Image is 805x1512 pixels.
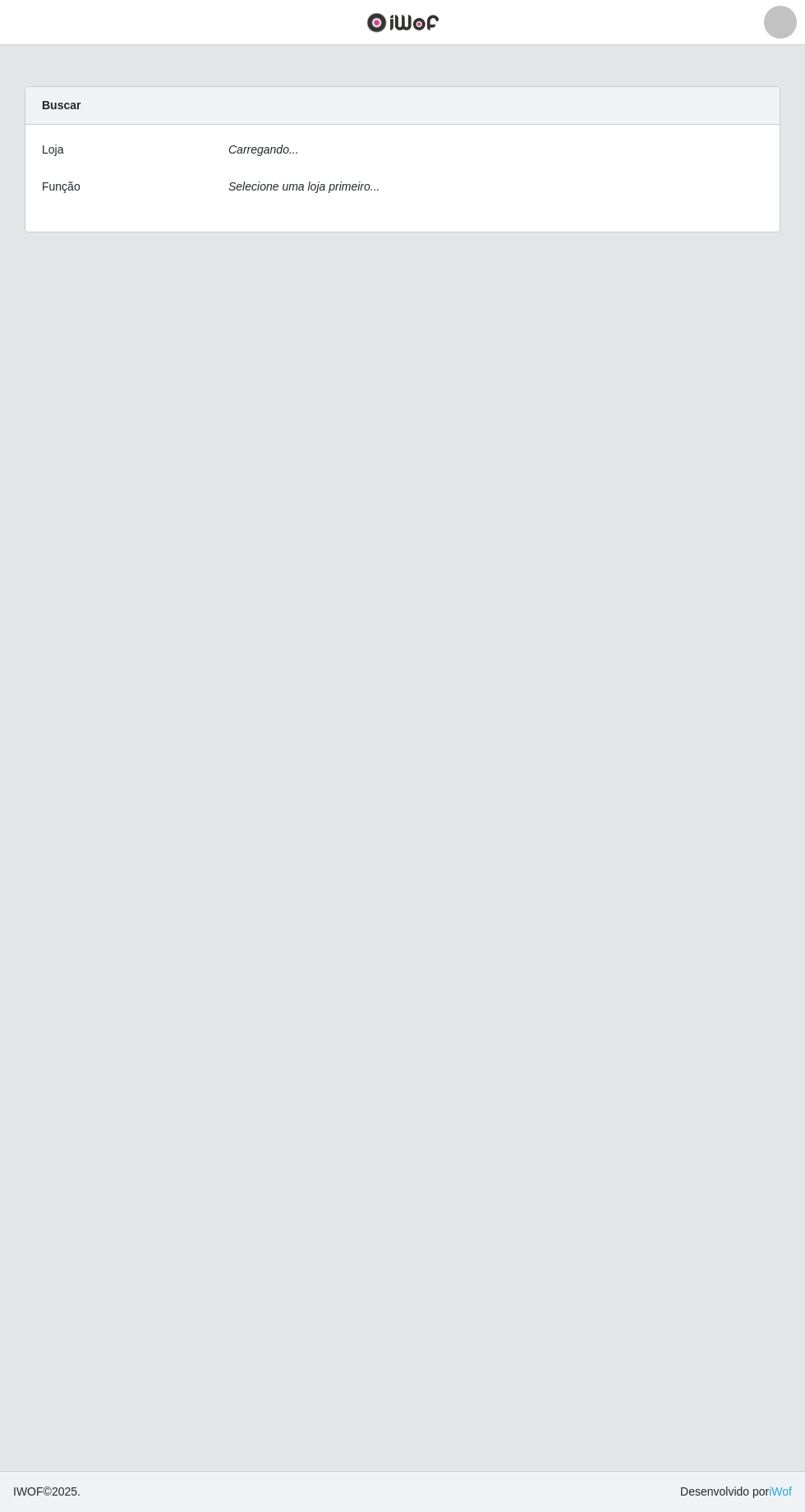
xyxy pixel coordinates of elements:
[13,1485,44,1498] span: IWOF
[680,1483,792,1501] span: Desenvolvido por
[42,178,80,195] label: Função
[366,12,439,33] img: CoreUI Logo
[228,143,299,156] i: Carregando...
[769,1485,792,1498] a: iWof
[42,141,63,159] label: Loja
[13,1483,80,1501] span: © 2025 .
[228,180,379,193] i: Selecione uma loja primeiro...
[42,99,80,112] strong: Buscar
